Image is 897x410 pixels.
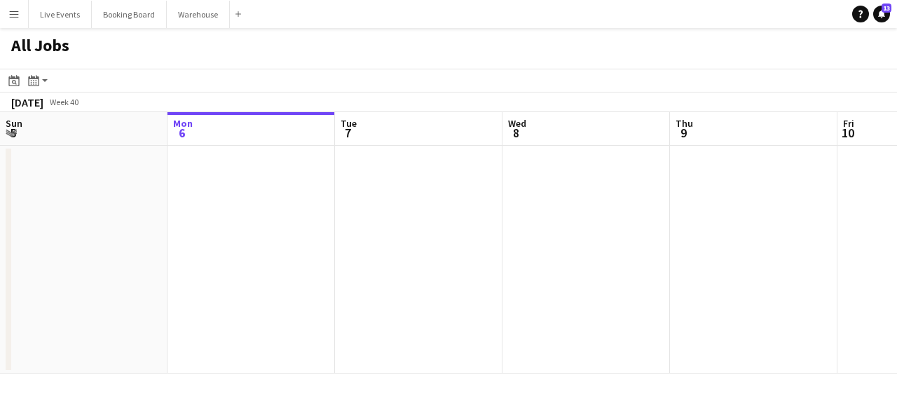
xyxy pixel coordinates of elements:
span: 13 [882,4,891,13]
span: 7 [338,125,357,141]
button: Warehouse [167,1,230,28]
span: 9 [673,125,693,141]
span: 10 [841,125,854,141]
button: Booking Board [92,1,167,28]
span: 6 [171,125,193,141]
button: Live Events [29,1,92,28]
span: 5 [4,125,22,141]
span: Sun [6,117,22,130]
span: Wed [508,117,526,130]
span: Tue [341,117,357,130]
span: Fri [843,117,854,130]
span: Mon [173,117,193,130]
a: 13 [873,6,890,22]
span: Thu [676,117,693,130]
span: 8 [506,125,526,141]
div: [DATE] [11,95,43,109]
span: Week 40 [46,97,81,107]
